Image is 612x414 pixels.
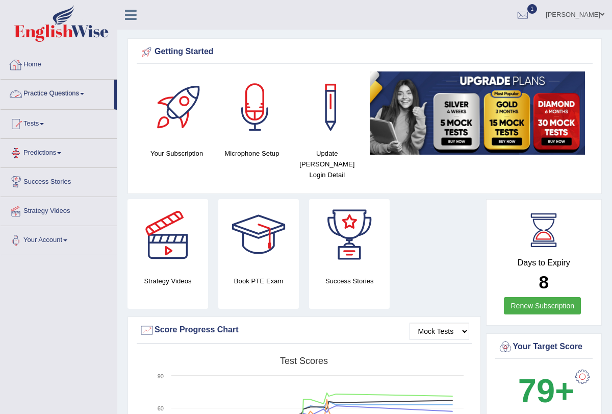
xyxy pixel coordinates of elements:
[158,405,164,411] text: 60
[309,276,390,286] h4: Success Stories
[139,323,469,338] div: Score Progress Chart
[370,71,585,155] img: small5.jpg
[1,168,117,193] a: Success Stories
[280,356,328,366] tspan: Test scores
[1,226,117,252] a: Your Account
[158,373,164,379] text: 90
[19,108,114,127] a: Speaking Practice
[218,276,299,286] h4: Book PTE Exam
[518,372,574,409] b: 79+
[527,4,538,14] span: 1
[1,110,117,135] a: Tests
[219,148,284,159] h4: Microphone Setup
[144,148,209,159] h4: Your Subscription
[1,139,117,164] a: Predictions
[539,272,549,292] b: 8
[1,197,117,223] a: Strategy Videos
[504,297,581,314] a: Renew Subscription
[1,80,114,105] a: Practice Questions
[127,276,208,286] h4: Strategy Videos
[139,44,590,60] div: Getting Started
[498,339,591,355] div: Your Target Score
[498,258,591,267] h4: Days to Expiry
[295,148,360,180] h4: Update [PERSON_NAME] Login Detail
[1,51,117,76] a: Home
